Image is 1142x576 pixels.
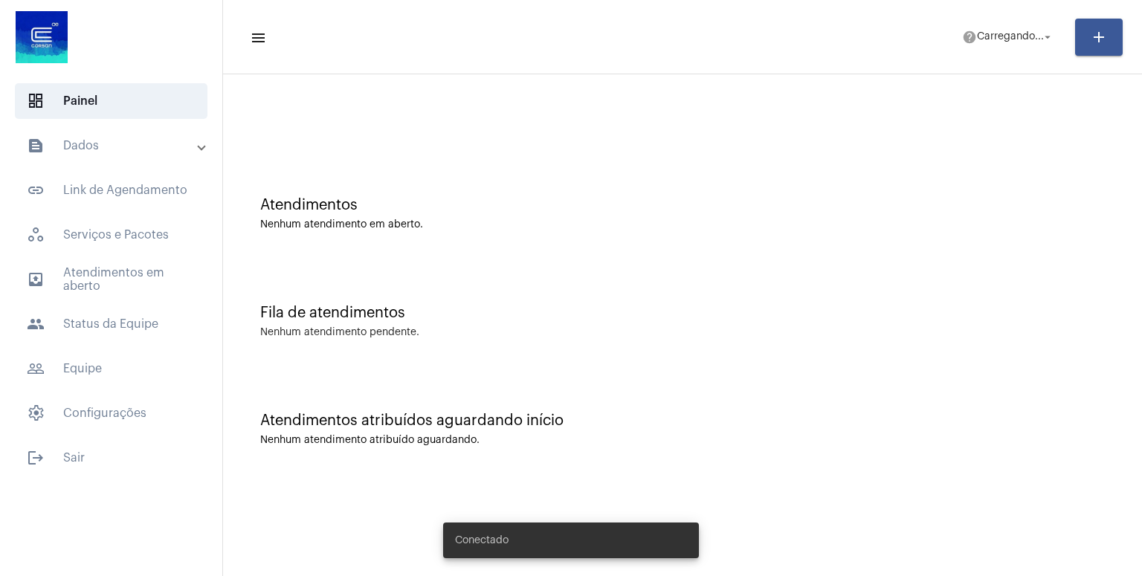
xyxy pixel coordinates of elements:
span: Equipe [15,351,207,386]
mat-expansion-panel-header: sidenav iconDados [9,128,222,164]
mat-icon: help [962,30,977,45]
mat-icon: sidenav icon [27,315,45,333]
mat-panel-title: Dados [27,137,199,155]
mat-icon: sidenav icon [27,137,45,155]
mat-icon: sidenav icon [27,271,45,288]
span: Atendimentos em aberto [15,262,207,297]
div: Nenhum atendimento em aberto. [260,219,1105,230]
span: Sair [15,440,207,476]
img: d4669ae0-8c07-2337-4f67-34b0df7f5ae4.jpeg [12,7,71,67]
span: sidenav icon [27,92,45,110]
span: Serviços e Pacotes [15,217,207,253]
button: Carregando... [953,22,1063,52]
mat-icon: sidenav icon [250,29,265,47]
div: Atendimentos [260,197,1105,213]
mat-icon: arrow_drop_down [1041,30,1054,44]
span: Painel [15,83,207,119]
span: sidenav icon [27,404,45,422]
span: Conectado [455,533,509,548]
mat-icon: add [1090,28,1108,46]
span: Status da Equipe [15,306,207,342]
div: Nenhum atendimento pendente. [260,327,419,338]
div: Atendimentos atribuídos aguardando início [260,412,1105,429]
span: Carregando... [977,32,1044,42]
span: sidenav icon [27,226,45,244]
mat-icon: sidenav icon [27,181,45,199]
mat-icon: sidenav icon [27,449,45,467]
div: Nenhum atendimento atribuído aguardando. [260,435,1105,446]
span: Link de Agendamento [15,172,207,208]
mat-icon: sidenav icon [27,360,45,378]
div: Fila de atendimentos [260,305,1105,321]
span: Configurações [15,395,207,431]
